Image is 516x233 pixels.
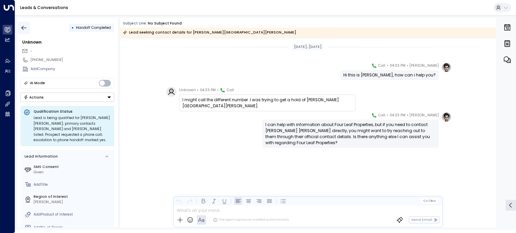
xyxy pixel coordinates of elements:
[24,95,44,100] div: Actions
[428,199,429,202] span: |
[34,109,111,114] p: Qualification Status
[213,218,289,222] div: The agent signature is added automatically
[148,21,182,26] div: No subject found
[123,29,296,36] div: Lead seeking contact details for [PERSON_NAME][GEOGRAPHIC_DATA][PERSON_NAME]
[22,39,114,45] div: Unknown
[31,57,114,63] div: [PHONE_NUMBER]
[182,97,352,109] div: I might call the different number. I was trying to get a hold of [PERSON_NAME][GEOGRAPHIC_DATA][P...
[387,112,388,119] span: •
[34,194,112,199] label: Region of Interest
[34,225,112,230] div: AddNo. of People
[72,23,74,32] div: •
[30,80,45,86] div: AI Mode
[179,87,196,94] span: Unknown
[217,87,219,94] span: •
[390,62,405,69] span: 04:33 PM
[31,66,114,72] div: AddCompany
[34,182,112,187] div: AddTitle
[343,72,436,78] div: Hi this is [PERSON_NAME], how can i help you?
[76,25,111,30] span: Handoff Completed
[20,5,68,10] a: Leads & Conversations
[30,49,32,54] span: -
[20,93,114,102] button: Actions
[34,115,111,143] div: Lead is being qualified for [PERSON_NAME] [PERSON_NAME]; primary contacts [PERSON_NAME] and [PERS...
[410,112,439,119] span: [PERSON_NAME]
[34,212,112,217] div: AddProduct of Interest
[34,199,112,205] div: [PERSON_NAME]
[265,122,436,146] div: I can help with information about Four Leaf Properties, but if you need to contact [PERSON_NAME] ...
[175,197,183,205] button: Undo
[292,43,324,51] div: [DATE], [DATE]
[123,21,147,26] span: Subject Line:
[200,87,216,94] span: 04:33 PM
[185,197,193,205] button: Redo
[441,112,451,122] img: profile-logo.png
[23,154,58,159] div: Lead Information
[378,62,385,69] span: Call
[423,199,436,202] span: Cc Bcc
[407,112,408,119] span: •
[410,62,439,69] span: [PERSON_NAME]
[227,87,234,94] span: Call
[387,62,388,69] span: •
[20,93,114,102] div: Button group with a nested menu
[390,112,405,119] span: 04:33 PM
[34,164,112,170] label: SMS Consent
[197,87,199,94] span: •
[34,170,112,175] div: Given
[378,112,385,119] span: Call
[421,198,438,203] button: Cc|Bcc
[407,62,408,69] span: •
[441,62,451,72] img: profile-logo.png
